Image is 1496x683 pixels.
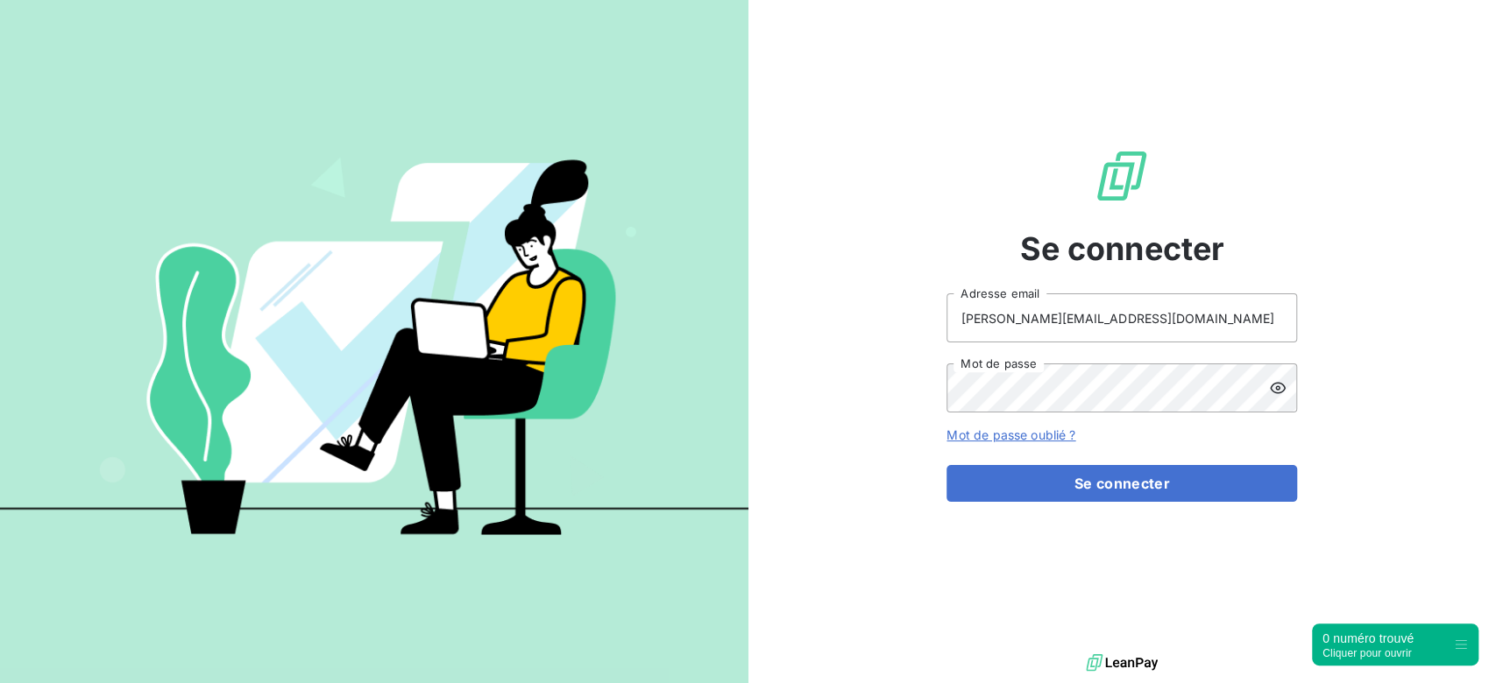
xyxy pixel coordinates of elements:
img: logo [1086,650,1158,676]
button: Se connecter [947,465,1297,502]
a: Mot de passe oublié ? [947,427,1075,442]
img: Logo LeanPay [1094,148,1150,204]
span: Se connecter [1019,225,1224,272]
input: placeholder [947,293,1297,342]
